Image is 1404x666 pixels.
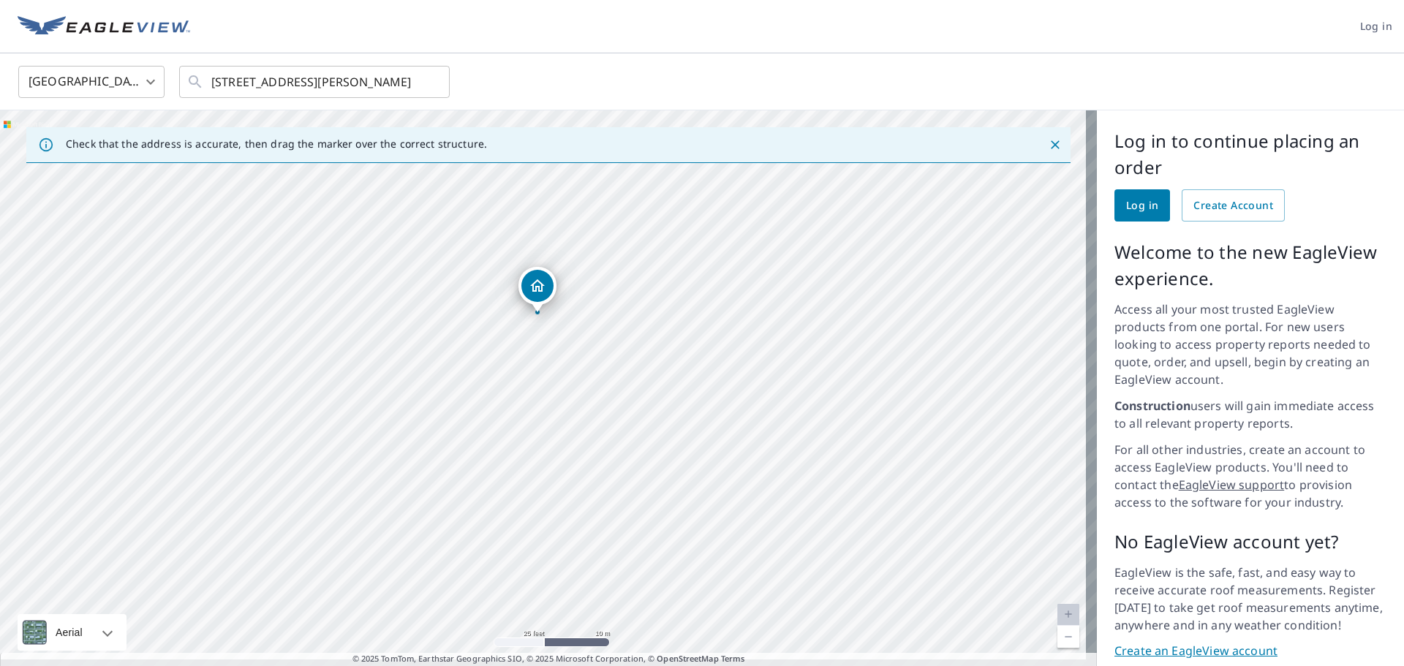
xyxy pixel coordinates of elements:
[1114,529,1386,555] p: No EagleView account yet?
[1114,398,1190,414] strong: Construction
[721,653,745,664] a: Terms
[1114,643,1386,659] a: Create an EagleView account
[18,614,127,651] div: Aerial
[1114,564,1386,634] p: EagleView is the safe, fast, and easy way to receive accurate roof measurements. Register [DATE] ...
[1114,239,1386,292] p: Welcome to the new EagleView experience.
[18,16,190,38] img: EV Logo
[1193,197,1273,215] span: Create Account
[657,653,718,664] a: OpenStreetMap
[518,267,556,312] div: Dropped pin, building 1, Residential property, 1268 W Bateman Point Dr West Jordan, UT 84084
[18,61,165,102] div: [GEOGRAPHIC_DATA]
[1114,397,1386,432] p: users will gain immediate access to all relevant property reports.
[66,137,487,151] p: Check that the address is accurate, then drag the marker over the correct structure.
[211,61,420,102] input: Search by address or latitude-longitude
[1179,477,1285,493] a: EagleView support
[1126,197,1158,215] span: Log in
[1046,135,1065,154] button: Close
[1057,626,1079,648] a: Current Level 20, Zoom Out
[1182,189,1285,222] a: Create Account
[1057,604,1079,626] a: Current Level 20, Zoom In Disabled
[352,653,745,665] span: © 2025 TomTom, Earthstar Geographics SIO, © 2025 Microsoft Corporation, ©
[1114,300,1386,388] p: Access all your most trusted EagleView products from one portal. For new users looking to access ...
[51,614,87,651] div: Aerial
[1114,441,1386,511] p: For all other industries, create an account to access EagleView products. You'll need to contact ...
[1114,128,1386,181] p: Log in to continue placing an order
[1114,189,1170,222] a: Log in
[1360,18,1392,36] span: Log in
